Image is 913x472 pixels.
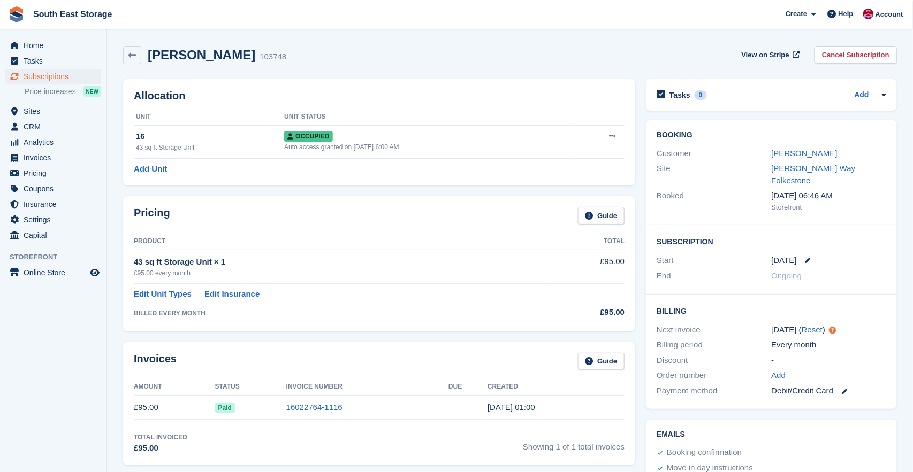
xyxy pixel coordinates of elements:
[839,9,854,19] span: Help
[134,432,187,442] div: Total Invoiced
[88,266,101,279] a: Preview store
[5,212,101,227] a: menu
[215,378,286,396] th: Status
[772,271,802,280] span: Ongoing
[134,442,187,454] div: £95.00
[134,353,177,370] h2: Invoices
[657,270,771,282] div: End
[5,228,101,243] a: menu
[136,143,284,152] div: 43 sq ft Storage Unit
[657,131,886,140] h2: Booking
[136,130,284,143] div: 16
[737,46,802,64] a: View on Stripe
[24,150,88,165] span: Invoices
[786,9,807,19] span: Create
[148,48,255,62] h2: [PERSON_NAME]
[134,268,545,278] div: £95.00 every month
[772,385,886,397] div: Debit/Credit Card
[284,131,332,142] span: Occupied
[578,353,625,370] a: Guide
[83,86,101,97] div: NEW
[657,305,886,316] h2: Billing
[545,306,625,319] div: £95.00
[828,326,838,335] div: Tooltip anchor
[772,190,886,202] div: [DATE] 06:46 AM
[260,51,286,63] div: 103748
[657,430,886,439] h2: Emails
[657,339,771,351] div: Billing period
[742,50,789,60] span: View on Stripe
[488,403,535,412] time: 2025-08-29 00:00:29 UTC
[284,142,569,152] div: Auto access granted on [DATE] 6:00 AM
[772,149,838,158] a: [PERSON_NAME]
[772,369,786,382] a: Add
[772,164,856,185] a: [PERSON_NAME] Way Folkestone
[695,90,707,100] div: 0
[134,90,625,102] h2: Allocation
[669,90,690,100] h2: Tasks
[657,236,886,246] h2: Subscription
[215,403,235,413] span: Paid
[523,432,625,454] span: Showing 1 of 1 total invoices
[24,265,88,280] span: Online Store
[5,265,101,280] a: menu
[5,166,101,181] a: menu
[24,228,88,243] span: Capital
[815,46,897,64] a: Cancel Subscription
[657,354,771,367] div: Discount
[5,197,101,212] a: menu
[134,233,545,250] th: Product
[24,197,88,212] span: Insurance
[24,53,88,68] span: Tasks
[5,135,101,150] a: menu
[488,378,625,396] th: Created
[24,166,88,181] span: Pricing
[24,38,88,53] span: Home
[286,378,448,396] th: Invoice Number
[5,104,101,119] a: menu
[25,87,76,97] span: Price increases
[134,256,545,268] div: 43 sq ft Storage Unit × 1
[657,369,771,382] div: Order number
[134,288,192,300] a: Edit Unit Types
[5,119,101,134] a: menu
[578,207,625,225] a: Guide
[24,119,88,134] span: CRM
[448,378,488,396] th: Due
[29,5,117,23] a: South East Storage
[657,385,771,397] div: Payment method
[204,288,260,300] a: Edit Insurance
[25,86,101,97] a: Price increases NEW
[284,109,569,126] th: Unit Status
[855,89,869,102] a: Add
[5,69,101,84] a: menu
[545,233,625,250] th: Total
[134,378,215,396] th: Amount
[134,163,167,175] a: Add Unit
[772,354,886,367] div: -
[10,252,106,262] span: Storefront
[657,254,771,267] div: Start
[772,339,886,351] div: Every month
[772,202,886,213] div: Storefront
[802,325,823,334] a: Reset
[667,446,742,459] div: Booking confirmation
[5,53,101,68] a: menu
[772,324,886,336] div: [DATE] ( )
[24,69,88,84] span: Subscriptions
[24,181,88,196] span: Coupons
[657,163,771,187] div: Site
[24,135,88,150] span: Analytics
[134,308,545,318] div: BILLED EVERY MONTH
[657,148,771,160] div: Customer
[657,324,771,336] div: Next invoice
[134,396,215,420] td: £95.00
[5,38,101,53] a: menu
[24,104,88,119] span: Sites
[24,212,88,227] span: Settings
[134,207,170,225] h2: Pricing
[5,181,101,196] a: menu
[286,403,343,412] a: 16022764-1116
[772,254,797,267] time: 2025-08-29 00:00:00 UTC
[9,6,25,22] img: stora-icon-8386f47178a22dfd0bd8f6a31ec36ba5ce8667c1dd55bd0f319d3a0aa187defe.svg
